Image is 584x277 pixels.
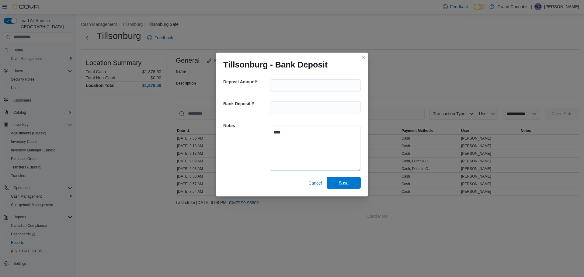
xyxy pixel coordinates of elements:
[223,119,269,132] h5: Notes
[339,180,349,186] span: Save
[223,76,269,88] h5: Deposit Amount
[308,180,322,186] span: Cancel
[306,177,324,189] button: Cancel
[223,60,328,70] h1: Tillsonburg - Bank Deposit
[327,177,361,189] button: Save
[360,54,367,61] button: Closes this modal window
[223,98,269,110] h5: Bank Deposit #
